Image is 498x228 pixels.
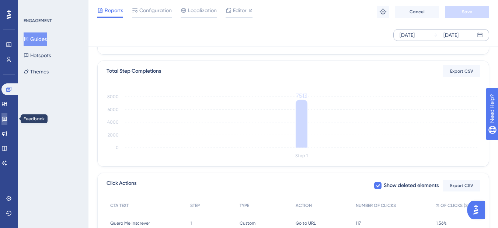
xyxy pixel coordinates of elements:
span: Reports [105,6,123,15]
div: [DATE] [443,31,459,39]
span: Editor [233,6,247,15]
tspan: 2000 [108,132,119,138]
div: [DATE] [400,31,415,39]
button: Hotspots [24,49,51,62]
span: 1 [190,220,192,226]
tspan: Step 1 [295,153,308,158]
span: Export CSV [450,183,473,189]
tspan: 7513 [296,92,307,99]
iframe: UserGuiding AI Assistant Launcher [467,199,489,221]
div: Total Step Completions [107,67,161,76]
span: Need Help? [17,2,46,11]
span: Go to URL [296,220,316,226]
tspan: 6000 [108,107,119,112]
span: % OF CLICKS (STEP) [436,203,476,208]
span: Export CSV [450,68,473,74]
span: TYPE [240,203,249,208]
span: Click Actions [107,179,136,192]
span: ACTION [296,203,312,208]
button: Export CSV [443,65,480,77]
button: Cancel [395,6,439,18]
tspan: 0 [116,145,119,150]
button: Guides [24,32,47,46]
button: Save [445,6,489,18]
span: 1.56% [436,220,447,226]
span: NUMBER OF CLICKS [356,203,396,208]
span: Localization [188,6,217,15]
span: Custom [240,220,255,226]
span: Cancel [410,9,425,15]
span: Configuration [139,6,172,15]
div: ENGAGEMENT [24,18,52,24]
span: 117 [356,220,361,226]
span: Save [462,9,472,15]
button: Export CSV [443,180,480,191]
tspan: 8000 [107,94,119,99]
button: Themes [24,65,49,78]
tspan: 4000 [107,120,119,125]
span: Show deleted elements [384,181,439,190]
span: STEP [190,203,200,208]
span: CTA TEXT [110,203,129,208]
span: Quero Me Inscrever [110,220,150,226]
